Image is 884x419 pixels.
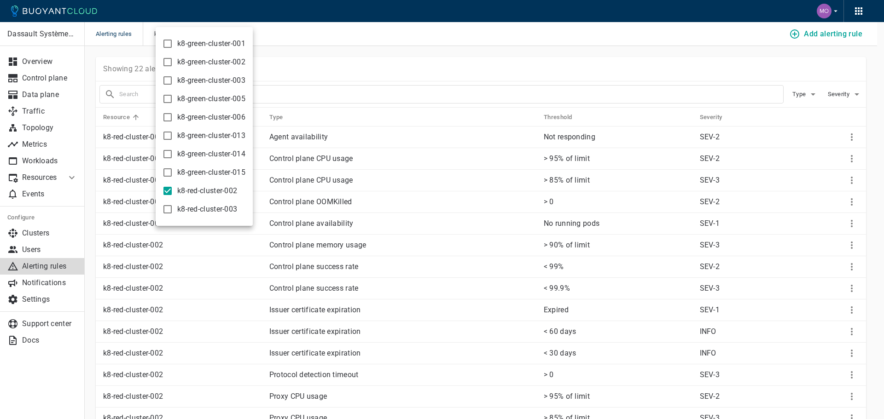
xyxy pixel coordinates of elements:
[177,113,245,122] span: k8-green-cluster-006
[177,168,245,177] span: k8-green-cluster-015
[177,186,237,195] span: k8-red-cluster-002
[177,57,245,67] span: k8-green-cluster-002
[177,39,245,48] span: k8-green-cluster-001
[177,205,237,214] span: k8-red-cluster-003
[177,149,245,159] span: k8-green-cluster-014
[177,76,245,85] span: k8-green-cluster-003
[177,94,245,103] span: k8-green-cluster-005
[177,131,245,140] span: k8-green-cluster-013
